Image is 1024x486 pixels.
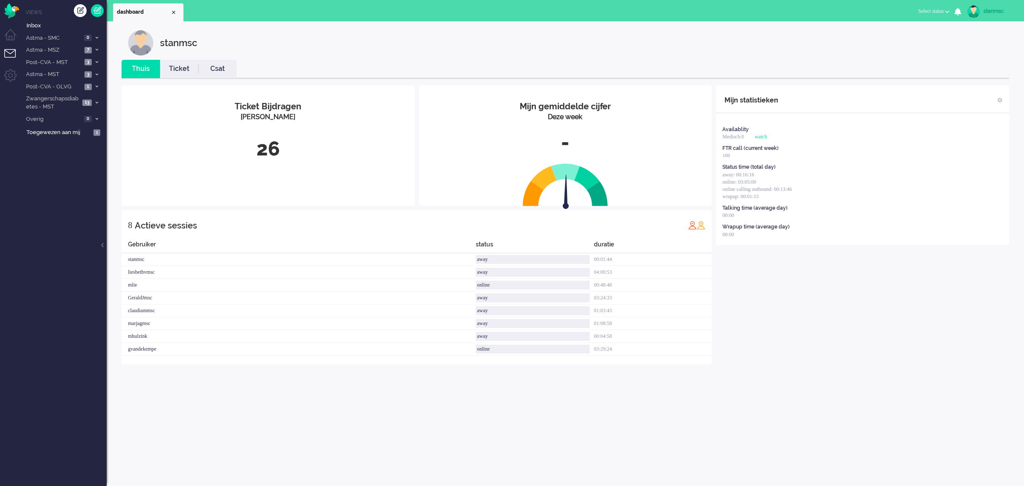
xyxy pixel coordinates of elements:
span: 3 [84,71,92,78]
div: GeraldJmsc [122,292,476,304]
div: stanmsc [983,7,1015,15]
span: 0 [84,116,92,122]
div: 00:48:48 [594,279,712,292]
a: Omnidesk [4,6,19,12]
div: Wrapup time (average day) [722,223,790,231]
span: 3 [84,59,92,65]
div: - [425,129,706,157]
span: Medisch:0 [722,134,744,140]
div: status [476,240,594,253]
span: 7 [84,47,92,53]
span: Post-CVA - OLVG [25,83,82,91]
span: 1 [84,84,92,90]
a: Ticket [160,64,198,74]
img: avatar [967,5,980,18]
span: 00:00 [722,212,734,218]
div: mhulzink [122,330,476,343]
div: 00:01:44 [594,253,712,266]
li: Views [26,9,107,16]
span: Overig [25,115,81,123]
div: 03:29:24 [594,343,712,356]
div: stanmsc [160,30,197,56]
a: Inbox [25,20,107,30]
span: watch [755,134,767,140]
div: Mijn gemiddelde cijfer [425,100,706,113]
div: online [476,345,590,354]
div: 00:04:58 [594,330,712,343]
div: mlie [122,279,476,292]
span: dashboard [117,9,170,16]
li: Thuis [122,60,160,78]
div: duratie [594,240,712,253]
div: Creëer ticket [74,4,87,17]
div: 8 [128,217,132,234]
span: Astma - SMC [25,34,81,42]
div: gvandekempe [122,343,476,356]
div: 04:00:53 [594,266,712,279]
img: flow_omnibird.svg [4,3,19,18]
div: 01:03:43 [594,304,712,317]
img: semi_circle.svg [523,163,608,206]
div: away [476,332,590,341]
div: stanmsc [122,253,476,266]
span: Toegewezen aan mij [26,129,91,137]
a: Toegewezen aan mij 1 [25,127,107,137]
li: Dashboard [113,3,183,21]
div: Gebruiker [122,240,476,253]
a: Thuis [122,64,160,74]
div: marjagmsc [122,317,476,330]
span: Inbox [26,22,107,30]
span: Astma - MST [25,70,82,79]
span: 13 [82,100,92,106]
div: 03:24:33 [594,292,712,304]
span: Astma - MSZ [25,46,82,54]
div: away [476,268,590,277]
span: Post-CVA - MST [25,59,82,67]
img: arrow.svg [547,174,584,211]
div: away [476,306,590,315]
div: Ticket Bijdragen [128,100,408,113]
li: Admin menu [4,69,23,88]
div: 26 [128,135,408,163]
li: Ticket [160,60,198,78]
a: Quick Ticket [91,4,104,17]
span: 100 [722,152,730,158]
span: 0 [84,35,92,41]
div: Availablity [722,126,749,133]
div: away [476,319,590,328]
img: customer.svg [128,30,154,56]
li: Select status [913,3,954,21]
button: Select status [913,5,954,18]
span: Zwangerschapsdiabetes - MST [25,95,80,111]
li: Tickets menu [4,49,23,68]
div: liesbethvmsc [122,266,476,279]
span: Select status [918,8,944,14]
a: Csat [198,64,237,74]
div: online [476,281,590,290]
span: away: 00:16:16 online: 03:05:00 online calling outbound: 00:13:46 wrapup: 00:01:15 [722,172,792,199]
div: Talking time (average day) [722,205,788,212]
div: away [476,255,590,264]
div: FTR call (current week) [722,145,779,152]
span: 00:00 [722,231,734,237]
img: profile_orange.svg [697,221,705,229]
div: [PERSON_NAME] [128,112,408,122]
div: Close tab [170,9,177,16]
div: Status time (total day) [722,164,776,171]
a: stanmsc [966,5,1015,18]
li: Csat [198,60,237,78]
img: profile_red.svg [688,221,697,229]
span: 1 [93,129,100,136]
div: Mijn statistieken [724,92,778,109]
div: away [476,293,590,302]
li: Dashboard menu [4,29,23,48]
div: 01:08:58 [594,317,712,330]
div: Actieve sessies [135,217,197,234]
div: Deze week [425,112,706,122]
div: claudiammsc [122,304,476,317]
